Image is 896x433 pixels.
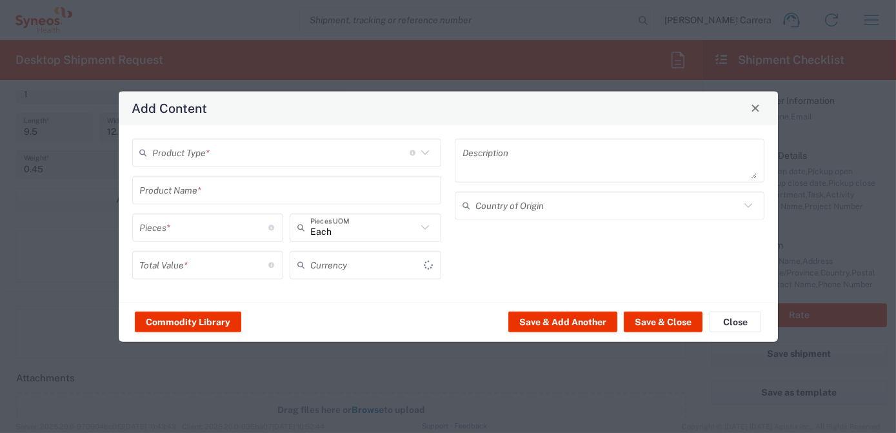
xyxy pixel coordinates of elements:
button: Commodity Library [135,312,241,332]
button: Close [746,99,764,117]
button: Close [710,312,761,332]
button: Save & Add Another [508,312,617,332]
button: Save & Close [624,312,702,332]
h4: Add Content [132,99,207,117]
